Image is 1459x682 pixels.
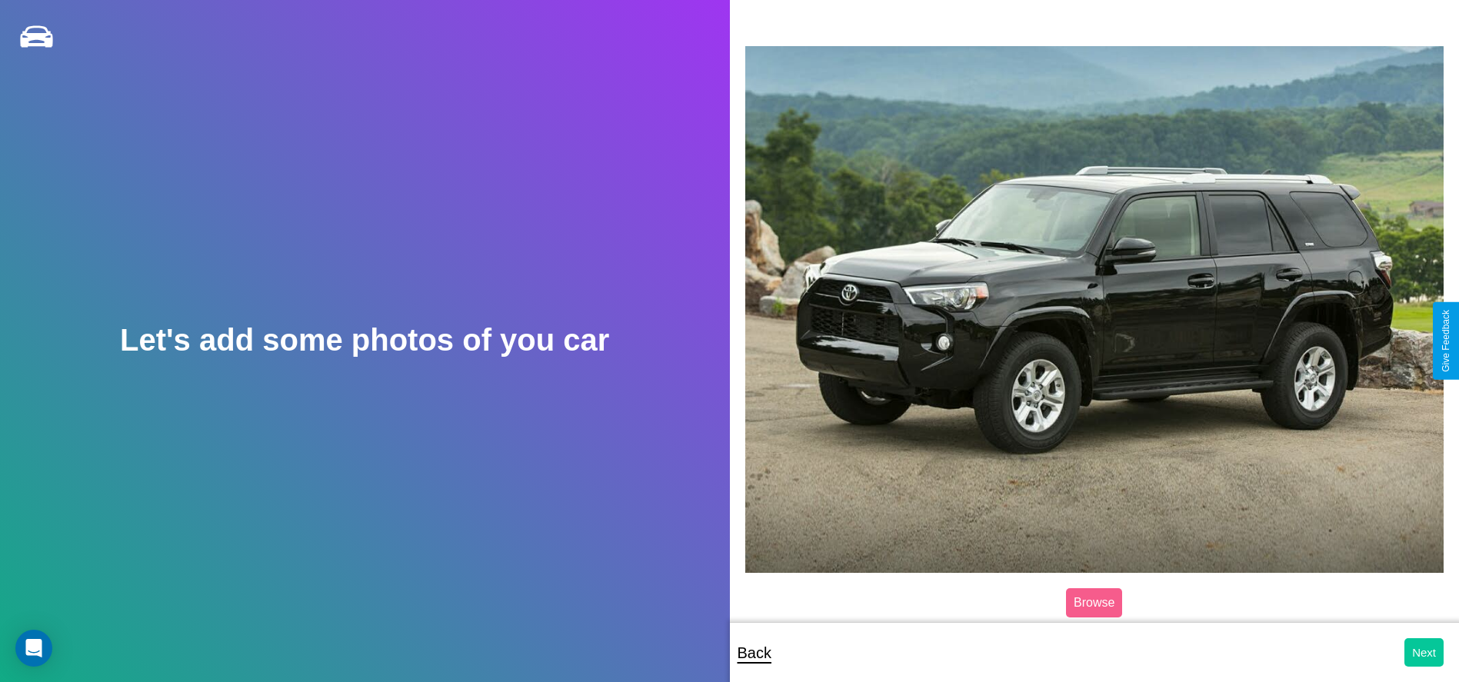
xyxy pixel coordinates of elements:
img: posted [745,46,1444,573]
p: Back [738,639,771,667]
h2: Let's add some photos of you car [120,323,609,358]
label: Browse [1066,588,1122,617]
div: Open Intercom Messenger [15,630,52,667]
button: Next [1404,638,1444,667]
div: Give Feedback [1441,310,1451,372]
